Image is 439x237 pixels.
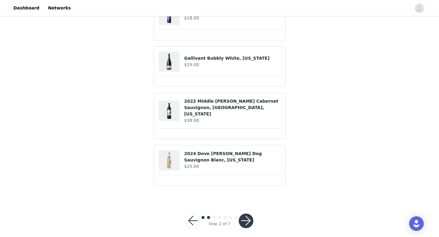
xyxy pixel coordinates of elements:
[184,62,280,68] h4: $29.00
[184,150,280,163] h4: 2024 Dove [PERSON_NAME] Dog Sauvignon Blanc, [US_STATE]
[209,221,230,227] div: Step 2 of 7
[163,101,175,121] img: 2022 Middle Jane Cabernet Sauvignon, Mendocino County, California
[184,117,280,124] h4: $38.00
[184,15,280,21] h4: $18.00
[44,1,74,15] a: Networks
[416,3,422,13] div: avatar
[10,1,43,15] a: Dashboard
[184,98,280,117] h4: 2022 Middle [PERSON_NAME] Cabernet Sauvignon, [GEOGRAPHIC_DATA], [US_STATE]
[409,216,424,231] div: Open Intercom Messenger
[163,51,175,72] img: Gallivant Bubbly White, California
[163,150,175,170] img: 2024 Dove Hunt Dog Sauvignon Blanc, California
[184,163,280,170] h4: $25.00
[184,55,280,62] h4: Gallivant Bubbly White, [US_STATE]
